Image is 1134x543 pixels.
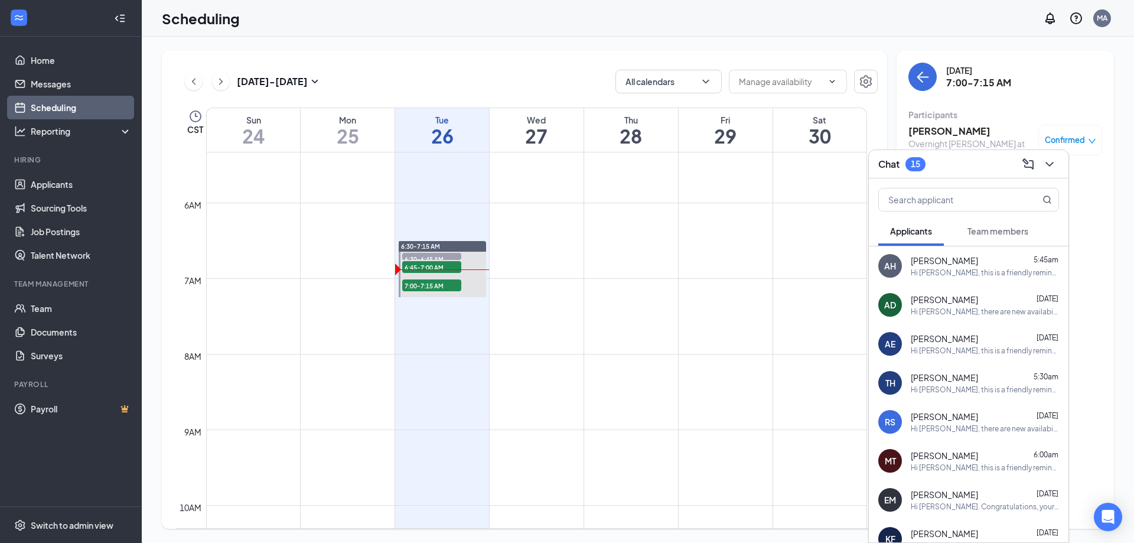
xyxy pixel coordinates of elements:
div: Sun [207,114,300,126]
div: RS [885,416,895,428]
a: Talent Network [31,243,132,267]
a: August 28, 2025 [584,108,678,152]
div: Overnight [PERSON_NAME] at Dunkin Donuts #501 [908,138,1032,161]
h1: 27 [490,126,584,146]
span: 7:00-7:15 AM [402,279,461,291]
svg: ChevronDown [827,77,837,86]
div: Hi [PERSON_NAME], there are new availabilities for an interview. This is a reminder to schedule y... [911,424,1059,434]
div: 15 [911,159,920,169]
button: ComposeMessage [1019,155,1038,174]
div: Hi [PERSON_NAME]. Congratulations, your meeting with [PERSON_NAME]' for Crew Member at Dunkin Don... [911,502,1059,512]
svg: Settings [859,74,873,89]
h1: 25 [301,126,395,146]
button: back-button [908,63,937,91]
a: Job Postings [31,220,132,243]
div: MA [1097,13,1107,23]
svg: ChevronLeft [188,74,200,89]
div: Payroll [14,379,129,389]
svg: ArrowLeft [915,70,930,84]
span: [PERSON_NAME] [911,450,978,461]
span: [DATE] [1037,528,1058,537]
span: [PERSON_NAME] [911,294,978,305]
span: [PERSON_NAME] [911,411,978,422]
div: 7am [182,274,204,287]
h1: Scheduling [162,8,240,28]
div: EM [884,494,896,506]
div: Hiring [14,155,129,165]
button: All calendarsChevronDown [615,70,722,93]
svg: Analysis [14,125,26,137]
span: [DATE] [1037,489,1058,498]
input: Search applicant [879,188,1019,211]
h3: Chat [878,158,900,171]
div: AD [884,299,896,311]
div: Hi [PERSON_NAME], this is a friendly reminder. Your meeting with [PERSON_NAME]' for Crew Member a... [911,385,1059,395]
a: Messages [31,72,132,96]
div: Thu [584,114,678,126]
span: [DATE] [1037,333,1058,342]
input: Manage availability [739,75,823,88]
svg: ChevronRight [215,74,227,89]
span: [DATE] [1037,294,1058,303]
div: AH [884,260,896,272]
h1: 24 [207,126,300,146]
h3: [PERSON_NAME] [908,125,1032,138]
button: Settings [854,70,878,93]
svg: Clock [188,109,203,123]
h1: 28 [584,126,678,146]
span: 6:00am [1034,450,1058,459]
span: CST [187,123,203,135]
button: ChevronRight [212,73,230,90]
a: August 27, 2025 [490,108,584,152]
div: Mon [301,114,395,126]
span: Team members [967,226,1028,236]
span: Applicants [890,226,932,236]
div: [DATE] [946,64,1011,76]
span: [PERSON_NAME] [911,333,978,344]
span: [PERSON_NAME] [911,528,978,539]
h3: [DATE] - [DATE] [237,75,308,88]
div: Tue [395,114,489,126]
div: 9am [182,425,204,438]
a: Team [31,297,132,320]
div: TH [885,377,895,389]
div: Hi [PERSON_NAME], this is a friendly reminder. Please select a meeting time slot for your Crew Me... [911,346,1059,356]
div: 6am [182,199,204,212]
div: Reporting [31,125,132,137]
span: [DATE] [1037,411,1058,420]
div: Fri [679,114,773,126]
div: Sat [773,114,866,126]
a: PayrollCrown [31,397,132,421]
h1: 29 [679,126,773,146]
svg: WorkstreamLogo [13,12,25,24]
h1: 30 [773,126,866,146]
a: August 30, 2025 [773,108,866,152]
svg: MagnifyingGlass [1042,195,1052,204]
a: August 24, 2025 [207,108,300,152]
span: [PERSON_NAME] [911,255,978,266]
h1: 26 [395,126,489,146]
a: Applicants [31,173,132,196]
span: 5:45am [1034,255,1058,264]
h3: 7:00-7:15 AM [946,76,1011,89]
span: 5:30am [1034,372,1058,381]
span: [PERSON_NAME] [911,372,978,383]
button: ChevronDown [1040,155,1059,174]
div: Hi [PERSON_NAME], this is a friendly reminder. Your meeting with [PERSON_NAME]' for Overnight [PE... [911,463,1059,473]
span: Confirmed [1045,134,1085,146]
a: Home [31,48,132,72]
a: Surveys [31,344,132,368]
span: 6:30-7:15 AM [401,242,440,251]
svg: ComposeMessage [1021,157,1035,171]
svg: Collapse [114,12,126,24]
div: Wed [490,114,584,126]
a: Sourcing Tools [31,196,132,220]
svg: Settings [14,519,26,531]
a: August 25, 2025 [301,108,395,152]
svg: SmallChevronDown [308,74,322,89]
a: Scheduling [31,96,132,119]
svg: QuestionInfo [1069,11,1083,25]
div: Switch to admin view [31,519,113,531]
span: [PERSON_NAME] [911,489,978,500]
